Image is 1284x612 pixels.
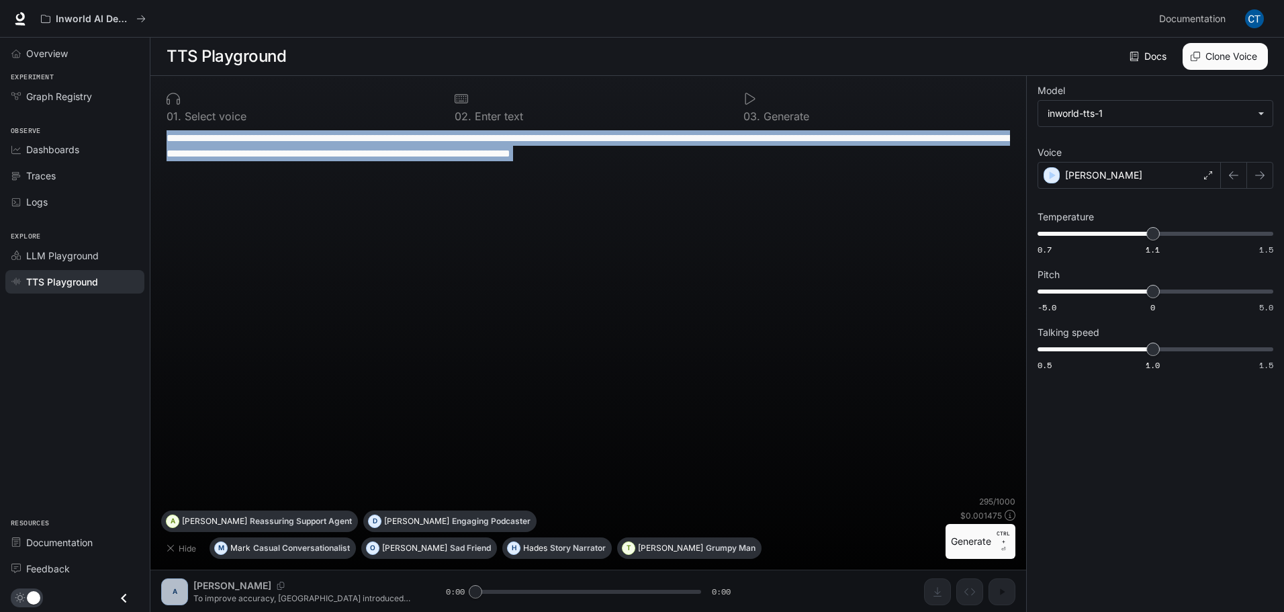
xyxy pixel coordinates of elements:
p: Generate [760,111,809,122]
span: 1.1 [1146,244,1160,255]
a: Graph Registry [5,85,144,108]
span: Dashboards [26,142,79,157]
a: Feedback [5,557,144,580]
p: CTRL + [997,529,1010,545]
button: HHadesStory Narrator [502,537,612,559]
a: Traces [5,164,144,187]
button: Hide [161,537,204,559]
button: O[PERSON_NAME]Sad Friend [361,537,497,559]
span: Dark mode toggle [27,590,40,605]
a: Logs [5,190,144,214]
p: Select voice [181,111,246,122]
p: Voice [1038,148,1062,157]
p: Inworld AI Demos [56,13,131,25]
span: TTS Playground [26,275,98,289]
button: A[PERSON_NAME]Reassuring Support Agent [161,511,358,532]
button: D[PERSON_NAME]Engaging Podcaster [363,511,537,532]
p: Enter text [471,111,523,122]
div: A [167,511,179,532]
a: LLM Playground [5,244,144,267]
button: T[PERSON_NAME]Grumpy Man [617,537,762,559]
a: Documentation [1154,5,1236,32]
div: D [369,511,381,532]
p: ⏎ [997,529,1010,554]
div: O [367,537,379,559]
p: Sad Friend [450,544,491,552]
p: Talking speed [1038,328,1099,337]
p: Mark [230,544,250,552]
img: User avatar [1245,9,1264,28]
div: inworld-tts-1 [1048,107,1251,120]
div: T [623,537,635,559]
a: Dashboards [5,138,144,161]
button: User avatar [1241,5,1268,32]
div: H [508,537,520,559]
span: 0.7 [1038,244,1052,255]
a: Docs [1127,43,1172,70]
span: 0 [1150,302,1155,313]
p: Grumpy Man [706,544,755,552]
p: 0 2 . [455,111,471,122]
p: [PERSON_NAME] [382,544,447,552]
span: Overview [26,46,68,60]
p: Engaging Podcaster [452,517,531,525]
p: Reassuring Support Agent [250,517,352,525]
span: Documentation [26,535,93,550]
p: [PERSON_NAME] [1065,169,1142,182]
p: Model [1038,86,1065,95]
span: Traces [26,169,56,183]
div: inworld-tts-1 [1038,101,1273,126]
span: -5.0 [1038,302,1056,313]
button: All workspaces [35,5,152,32]
p: [PERSON_NAME] [638,544,703,552]
p: Temperature [1038,212,1094,222]
p: Hades [523,544,547,552]
a: TTS Playground [5,270,144,294]
a: Overview [5,42,144,65]
div: M [215,537,227,559]
p: [PERSON_NAME] [384,517,449,525]
p: 295 / 1000 [979,496,1015,507]
span: 1.5 [1259,359,1273,371]
span: 5.0 [1259,302,1273,313]
h1: TTS Playground [167,43,286,70]
span: Documentation [1159,11,1226,28]
p: Story Narrator [550,544,606,552]
p: [PERSON_NAME] [182,517,247,525]
span: Graph Registry [26,89,92,103]
span: Feedback [26,562,70,576]
span: Logs [26,195,48,209]
button: MMarkCasual Conversationalist [210,537,356,559]
p: Casual Conversationalist [253,544,350,552]
button: Clone Voice [1183,43,1268,70]
span: LLM Playground [26,249,99,263]
p: Pitch [1038,270,1060,279]
p: 0 3 . [743,111,760,122]
a: Documentation [5,531,144,554]
span: 1.0 [1146,359,1160,371]
span: 1.5 [1259,244,1273,255]
p: $ 0.001475 [960,510,1002,521]
p: 0 1 . [167,111,181,122]
button: GenerateCTRL +⏎ [946,524,1015,559]
button: Close drawer [109,584,139,612]
span: 0.5 [1038,359,1052,371]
